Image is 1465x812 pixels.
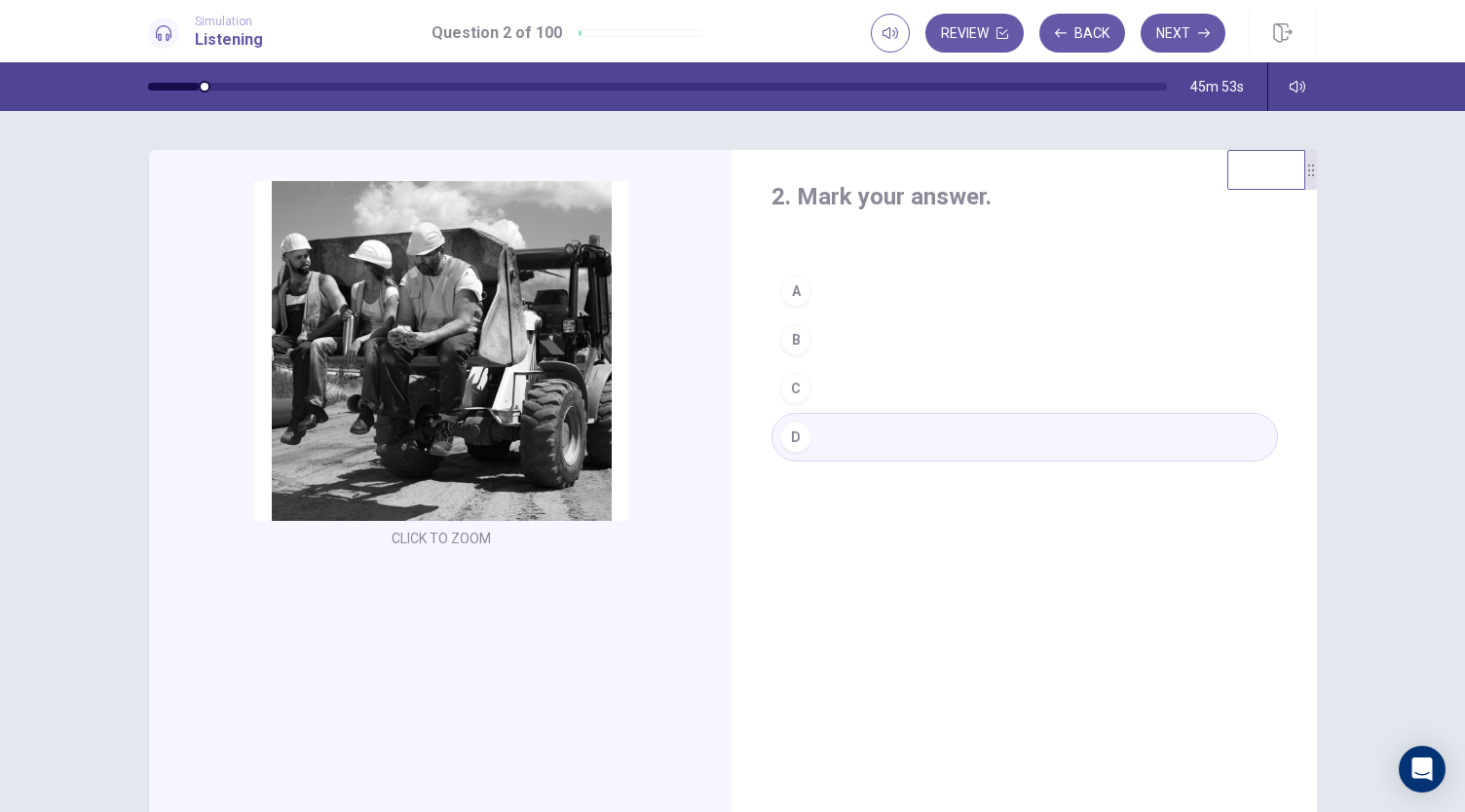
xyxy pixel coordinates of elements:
[780,373,811,404] div: C
[195,15,263,28] span: Simulation
[780,276,811,307] div: A
[1399,746,1446,793] div: Open Intercom Messenger
[925,14,1024,53] button: Review
[195,28,263,52] h1: Listening
[1190,79,1244,94] span: 45m 53s
[432,21,562,45] h1: Question 2 of 100
[780,422,811,453] div: D
[1039,14,1125,53] button: Back
[771,267,1278,315] button: A
[771,181,1278,212] h4: 2. Mark your answer.
[1141,14,1225,53] button: Next
[771,413,1278,461] button: D
[771,364,1278,413] button: C
[780,324,811,355] div: B
[771,315,1278,364] button: B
